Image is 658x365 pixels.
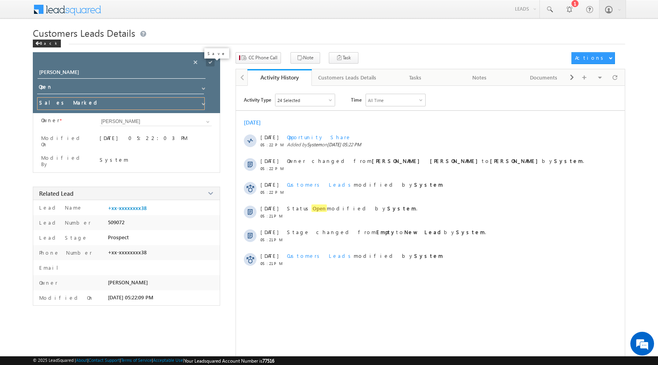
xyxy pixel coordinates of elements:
[107,244,143,254] em: Start Chat
[376,229,396,235] strong: Empty
[260,157,278,164] span: [DATE]
[287,142,592,148] span: Added by on
[260,190,284,195] span: 05:22 PM
[100,156,212,163] div: System
[414,252,443,259] strong: System
[287,229,486,235] span: Stage changed from to by .
[236,52,281,64] button: CC Phone Call
[318,73,376,82] div: Customers Leads Details
[287,181,443,188] span: modified by
[108,234,129,240] span: Prospect
[368,98,384,103] div: All Time
[244,94,271,106] span: Activity Type
[247,69,312,86] a: Activity History
[490,157,542,164] strong: [PERSON_NAME]
[311,204,327,212] span: Open
[38,68,206,79] input: Opportunity Name Opportunity Name
[260,181,278,188] span: [DATE]
[41,42,133,52] div: Chat with us now
[37,249,92,256] label: Phone Number
[260,237,284,242] span: 05:21 PM
[33,26,135,39] span: Customers Leads Details
[327,142,361,148] span: [DATE] 05:22 PM
[13,42,33,52] img: d_60004797649_company_0_60004797649
[287,181,354,188] span: Customers Leads
[456,229,485,235] strong: System
[372,157,482,164] strong: [PERSON_NAME] [PERSON_NAME]
[37,234,88,241] label: Lead Stage
[383,69,448,86] a: Tasks
[244,119,270,126] div: [DATE]
[260,142,284,147] span: 05:22 PM
[76,357,87,363] a: About
[554,157,583,164] strong: System
[275,94,335,106] div: Owner Changed,Status Changed,Stage Changed,Source Changed,Notes & 19 more..
[287,204,417,212] span: Status modified by .
[153,357,183,363] a: Acceptable Use
[33,357,274,364] span: © 2025 LeadSquared | | | | |
[571,52,615,64] button: Actions
[10,73,144,237] textarea: Type your message and hit 'Enter'
[287,252,354,259] span: Customers Leads
[37,204,83,211] label: Lead Name
[312,69,383,86] a: Customers Leads Details
[260,261,284,266] span: 05:21 PM
[100,117,212,126] input: Type to Search
[260,205,278,212] span: [DATE]
[37,279,58,286] label: Owner
[287,252,443,259] span: modified by
[260,229,278,235] span: [DATE]
[100,134,212,146] div: [DATE] 05:22:03 PM
[33,40,61,47] div: Back
[454,73,505,82] div: Notes
[202,118,212,126] a: Show All Items
[249,54,277,61] span: CC Phone Call
[108,219,124,225] span: 509072
[260,214,284,218] span: 05:21 PM
[37,294,94,301] label: Modified On
[329,52,358,64] button: Task
[448,69,512,86] a: Notes
[277,98,300,103] div: 24 Selected
[89,357,120,363] a: Contact Support
[198,83,207,91] a: Show All Items
[37,97,205,110] input: Stage
[414,181,443,188] strong: System
[108,205,147,211] a: +xx-xxxxxxxx38
[390,73,441,82] div: Tasks
[260,134,278,140] span: [DATE]
[121,357,152,363] a: Terms of Service
[37,264,64,271] label: Email
[108,279,148,286] span: [PERSON_NAME]
[130,4,149,23] div: Minimize live chat window
[37,219,91,226] label: Lead Number
[108,294,153,301] span: [DATE] 05:22:09 PM
[39,189,74,197] span: Related Lead
[260,252,278,259] span: [DATE]
[307,142,322,148] span: System
[351,94,362,106] span: Time
[518,73,569,82] div: Documents
[404,229,444,235] strong: New Lead
[41,155,90,167] label: Modified By
[184,358,274,364] span: Your Leadsquared Account Number is
[108,249,147,255] span: +xx-xxxxxxxx38
[260,166,284,171] span: 05:22 PM
[41,117,60,123] label: Owner
[512,69,576,86] a: Documents
[387,205,416,212] strong: System
[198,98,207,106] a: Show All Items
[37,82,204,94] input: Status
[290,52,320,64] button: Note
[287,134,351,140] span: Opportunity Share
[41,135,90,148] label: Modified On
[575,54,606,61] div: Actions
[207,51,226,56] p: Save
[287,157,584,164] span: Owner changed from to by .
[262,358,274,364] span: 77516
[253,74,306,81] div: Activity History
